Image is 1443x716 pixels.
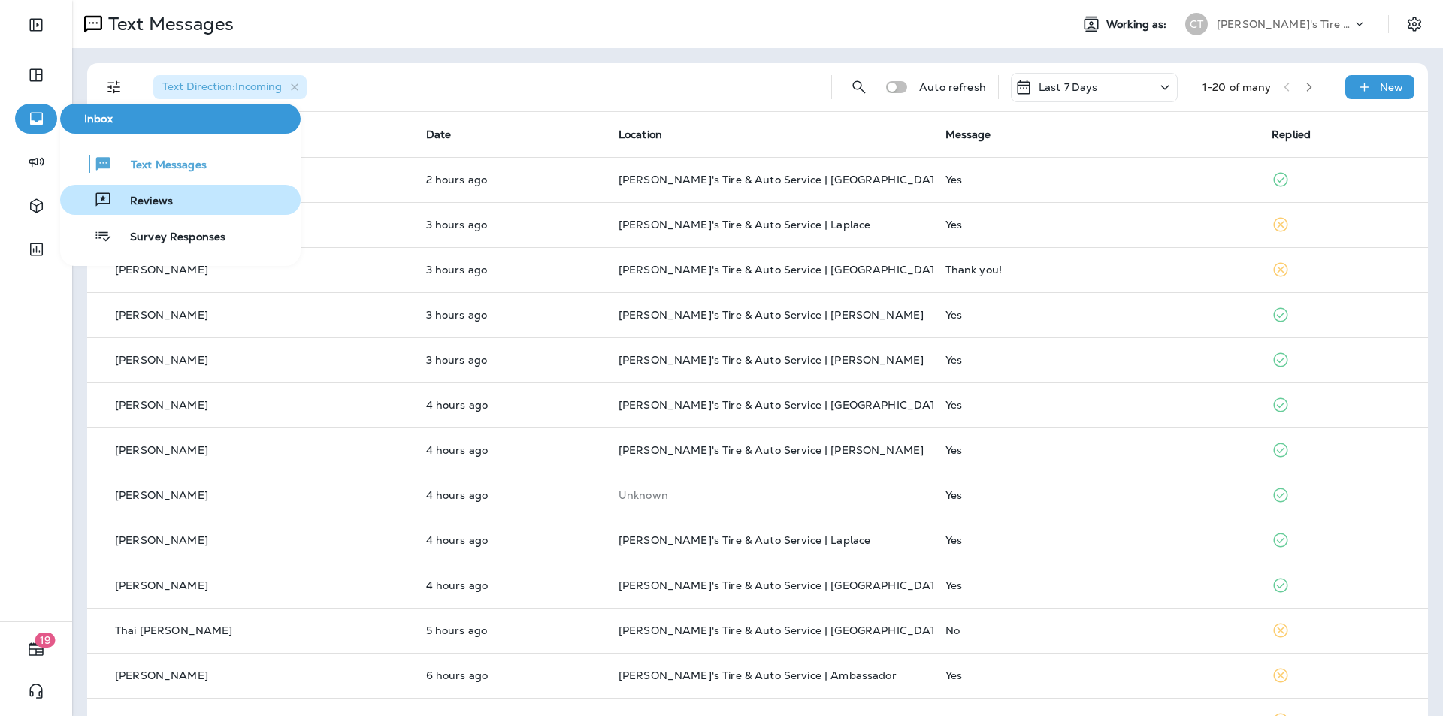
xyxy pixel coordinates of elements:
div: Thank you! [945,264,1248,276]
button: Text Messages [60,149,301,179]
button: Reviews [60,185,301,215]
span: [PERSON_NAME]'s Tire & Auto Service | [GEOGRAPHIC_DATA][PERSON_NAME] [619,579,1041,592]
span: Survey Responses [112,231,225,245]
p: Aug 25, 2025 09:03 AM [426,264,594,276]
p: Aug 25, 2025 07:49 AM [426,534,594,546]
span: Text Direction : Incoming [162,80,282,93]
div: Yes [945,174,1248,186]
p: New [1380,81,1403,93]
p: [PERSON_NAME]'s Tire & Auto [1217,18,1352,30]
p: [PERSON_NAME] [115,579,208,591]
div: No [945,624,1248,636]
span: [PERSON_NAME]'s Tire & Auto Service | [PERSON_NAME] [619,308,924,322]
span: [PERSON_NAME]'s Tire & Auto Service | [GEOGRAPHIC_DATA] [619,398,948,412]
p: Auto refresh [919,81,986,93]
button: Survey Responses [60,221,301,251]
p: Aug 25, 2025 07:02 AM [426,624,594,636]
p: [PERSON_NAME] [115,534,208,546]
p: This customer does not have a last location and the phone number they messaged is not assigned to... [619,489,921,501]
p: [PERSON_NAME] [115,354,208,366]
span: [PERSON_NAME]'s Tire & Auto Service | [PERSON_NAME] [619,353,924,367]
p: [PERSON_NAME] [115,444,208,456]
button: Expand Sidebar [15,10,57,40]
p: [PERSON_NAME] [115,489,208,501]
span: Replied [1272,128,1311,141]
span: 19 [35,633,56,648]
div: Yes [945,489,1248,501]
span: Message [945,128,991,141]
button: Inbox [60,104,301,134]
button: Filters [99,72,129,102]
span: Inbox [66,113,295,125]
p: [PERSON_NAME] [115,309,208,321]
p: Aug 25, 2025 09:00 AM [426,309,594,321]
span: [PERSON_NAME]'s Tire & Auto Service | [GEOGRAPHIC_DATA] [619,624,948,637]
p: Aug 25, 2025 09:49 AM [426,174,594,186]
p: Aug 25, 2025 08:04 AM [426,399,594,411]
span: [PERSON_NAME]'s Tire & Auto Service | Laplace [619,533,870,547]
div: Yes [945,534,1248,546]
div: Yes [945,354,1248,366]
p: Aug 25, 2025 07:52 AM [426,489,594,501]
p: Aug 25, 2025 06:00 AM [426,669,594,681]
span: Location [619,128,662,141]
div: Yes [945,444,1248,456]
span: Date [426,128,452,141]
div: Yes [945,669,1248,681]
div: Yes [945,309,1248,321]
span: Text Messages [113,159,207,173]
p: Last 7 Days [1039,81,1098,93]
span: Working as: [1106,18,1170,31]
div: Yes [945,579,1248,591]
p: Aug 25, 2025 07:47 AM [426,579,594,591]
p: Aug 25, 2025 09:04 AM [426,219,594,231]
p: Text Messages [102,13,234,35]
button: Settings [1401,11,1428,38]
button: Search Messages [844,72,874,102]
span: [PERSON_NAME]'s Tire & Auto Service | Laplace [619,218,870,231]
div: Yes [945,219,1248,231]
div: CT [1185,13,1208,35]
p: [PERSON_NAME] [115,399,208,411]
p: Aug 25, 2025 07:58 AM [426,444,594,456]
p: [PERSON_NAME] [115,669,208,681]
span: [PERSON_NAME]'s Tire & Auto Service | [PERSON_NAME] [619,443,924,457]
p: Aug 25, 2025 08:51 AM [426,354,594,366]
span: [PERSON_NAME]'s Tire & Auto Service | [GEOGRAPHIC_DATA] [619,173,948,186]
div: Yes [945,399,1248,411]
div: 1 - 20 of many [1202,81,1272,93]
span: [PERSON_NAME]'s Tire & Auto Service | Ambassador [619,669,897,682]
p: [PERSON_NAME] [115,264,208,276]
p: Thai [PERSON_NAME] [115,624,233,636]
span: Reviews [112,195,173,209]
span: [PERSON_NAME]'s Tire & Auto Service | [GEOGRAPHIC_DATA] [619,263,948,276]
